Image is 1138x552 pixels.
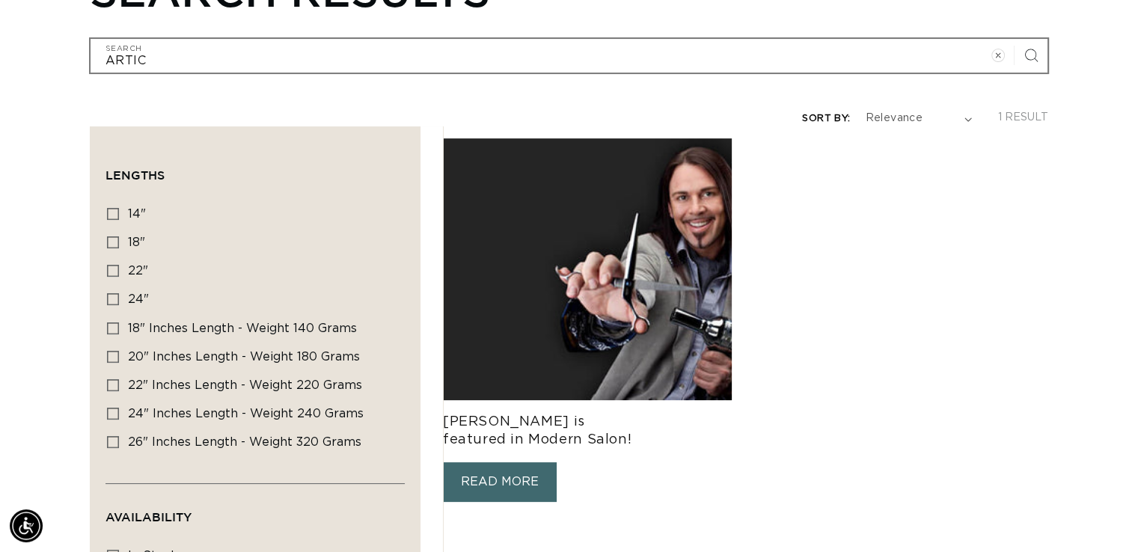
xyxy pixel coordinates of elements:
[105,510,192,524] span: Availability
[128,379,362,391] span: 22" Inches length - Weight 220 grams
[982,39,1015,72] button: Clear search term
[128,236,145,248] span: 18"
[128,208,146,220] span: 14"
[105,484,405,538] summary: Availability (0 selected)
[443,414,637,449] h3: [PERSON_NAME] is featured in Modern Salon!
[1015,39,1047,72] button: Search
[443,138,732,400] img: Brent Hardgrave is featured in Modern Salon
[91,39,1047,73] input: Search
[443,462,557,502] a: READ MORE
[128,408,364,420] span: 24" Inches length - Weight 240 grams
[128,436,361,448] span: 26" Inches length - Weight 320 grams
[105,168,165,182] span: Lengths
[128,322,357,334] span: 18" Inches length - Weight 140 grams
[998,112,1048,123] span: 1 result
[128,351,360,363] span: 20" Inches length - Weight 180 grams
[128,293,149,305] span: 24"
[128,265,148,277] span: 22"
[802,114,850,123] label: Sort by:
[10,509,43,542] div: Accessibility Menu
[105,142,405,196] summary: Lengths (0 selected)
